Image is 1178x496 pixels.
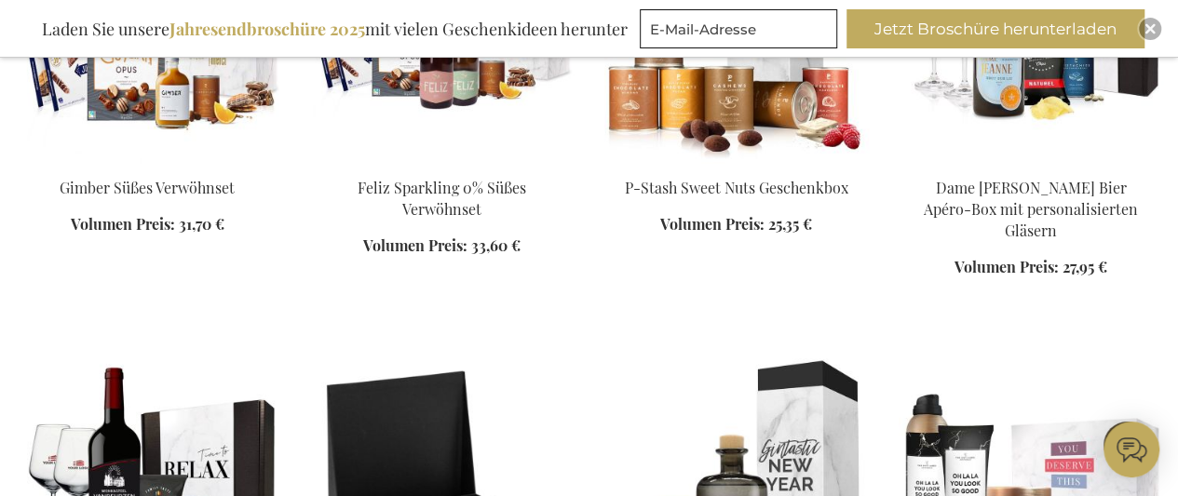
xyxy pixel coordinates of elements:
iframe: belco-activator-frame [1104,422,1159,477]
span: 25,35 € [768,214,812,234]
span: 31,70 € [179,214,224,234]
a: Dame [PERSON_NAME] Bier Apéro-Box mit personalisierten Gläsern [924,178,1138,240]
span: 27,95 € [1063,257,1107,276]
a: Volumen Preis: 31,70 € [71,214,224,235]
a: Feliz Sparkling 0% Sweet Indulgence Set Feliz Sparkling 0% Süßes Verwöhnset [309,154,574,172]
form: marketing offers and promotions [640,9,843,54]
a: Dame Jeanne Champagne Beer Apéro Box With Personalised Glasses Dame Jeanne Brut Bier Apéro-Box mi... [899,154,1163,172]
a: Volumen Preis: 27,95 € [955,257,1107,278]
a: Volumen Preis: 33,60 € [363,235,521,257]
input: E-Mail-Adresse [640,9,837,48]
span: Volumen Preis: [71,214,175,234]
b: Jahresendbroschüre 2025 [169,18,365,40]
a: Gimber Sweet Indulgence Set Gimber Süßes Verwöhnset [15,154,279,172]
span: Volumen Preis: [363,235,467,255]
a: P-Stash Sweet Nuts Gift Box [604,154,869,172]
img: Close [1144,23,1156,34]
span: Volumen Preis: [660,214,765,234]
div: Close [1139,18,1161,40]
div: Laden Sie unsere mit vielen Geschenkideen herunter [34,9,636,48]
a: Volumen Preis: 25,35 € [660,214,812,235]
button: Jetzt Broschüre herunterladen [846,9,1144,48]
a: P-Stash Sweet Nuts Geschenkbox [625,178,848,197]
span: 33,60 € [471,235,521,255]
a: Feliz Sparkling 0% Süßes Verwöhnset [358,178,526,219]
a: Gimber Süßes Verwöhnset [60,178,235,197]
span: Volumen Preis: [955,257,1059,276]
